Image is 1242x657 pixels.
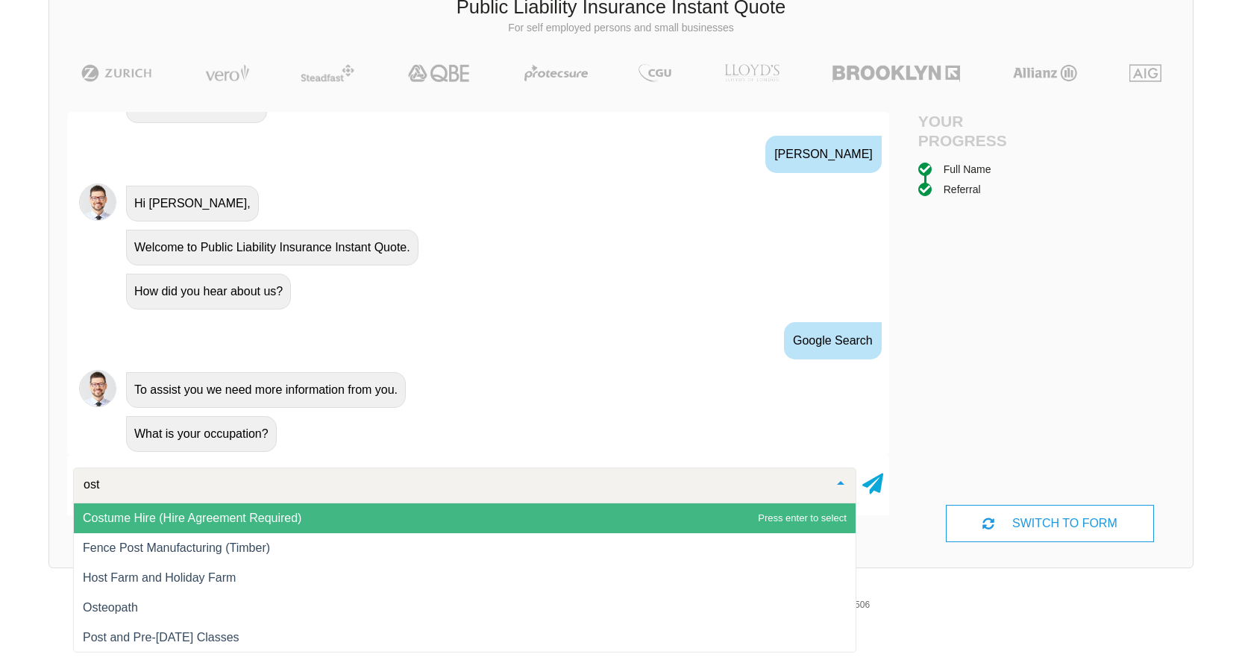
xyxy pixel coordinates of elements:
img: Allianz | Public Liability Insurance [1006,64,1085,82]
div: What is your occupation? [126,416,277,452]
img: Protecsure | Public Liability Insurance [518,64,594,82]
span: Post and Pre-[DATE] Classes [83,631,239,644]
img: CGU | Public Liability Insurance [633,64,677,82]
div: Welcome to Public Liability Insurance Instant Quote. [126,230,418,265]
img: Steadfast | Public Liability Insurance [295,64,360,82]
div: [PERSON_NAME] [765,136,882,173]
div: How did you hear about us? [126,274,291,309]
span: Costume Hire (Hire Agreement Required) [83,512,301,524]
div: Referral [944,181,981,198]
div: SWITCH TO FORM [946,505,1153,542]
div: To assist you we need more information from you. [126,372,406,408]
p: For self employed persons and small businesses [60,21,1182,36]
img: Zurich | Public Liability Insurance [75,64,159,82]
input: Search or select your occupation [80,477,826,492]
div: Google Search [784,322,882,359]
span: Fence Post Manufacturing (Timber) [83,541,270,554]
h4: Your Progress [918,112,1050,149]
img: QBE | Public Liability Insurance [399,64,480,82]
span: Host Farm and Holiday Farm [83,571,236,584]
img: Vero | Public Liability Insurance [198,64,256,82]
span: Osteopath [83,601,138,614]
div: Full Name [944,161,991,177]
img: Chatbot | PLI [79,370,116,407]
img: LLOYD's | Public Liability Insurance [716,64,788,82]
img: Brooklyn | Public Liability Insurance [827,64,966,82]
img: AIG | Public Liability Insurance [1123,64,1167,82]
img: Chatbot | PLI [79,183,116,221]
div: Hi [PERSON_NAME], [126,186,259,221]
